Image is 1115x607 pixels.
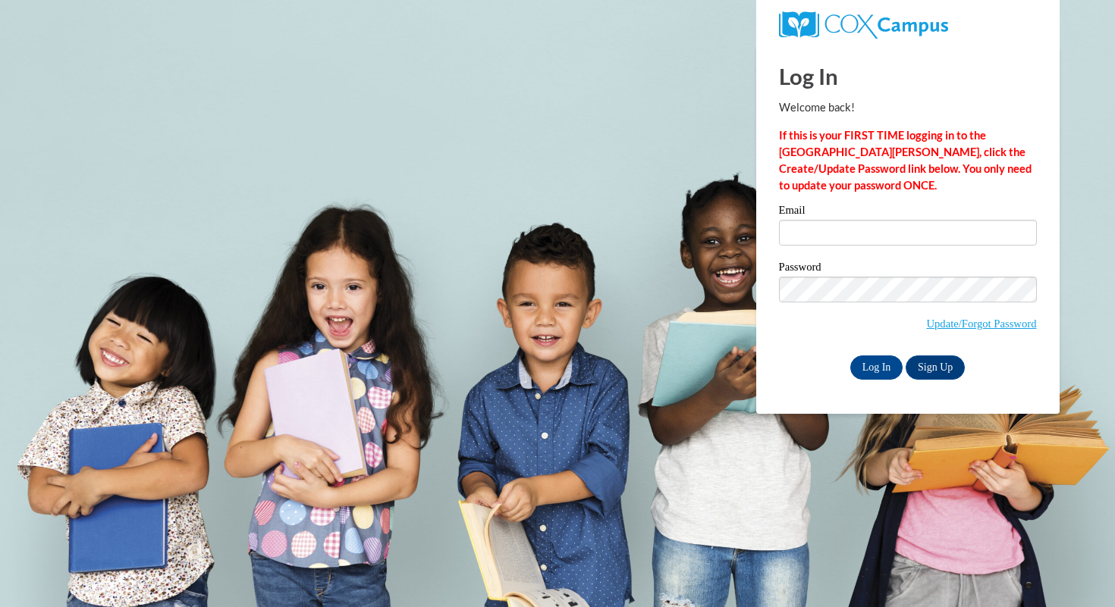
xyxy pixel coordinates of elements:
[779,129,1032,192] strong: If this is your FIRST TIME logging in to the [GEOGRAPHIC_DATA][PERSON_NAME], click the Create/Upd...
[779,11,948,39] img: COX Campus
[850,355,903,380] input: Log In
[906,355,965,380] a: Sign Up
[926,318,1036,330] a: Update/Forgot Password
[779,17,948,30] a: COX Campus
[779,205,1037,220] label: Email
[779,261,1037,277] label: Password
[779,99,1037,116] p: Welcome back!
[779,61,1037,92] h1: Log In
